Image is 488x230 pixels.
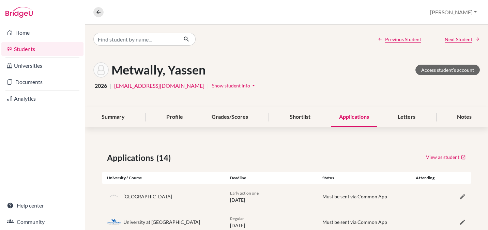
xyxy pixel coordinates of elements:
span: (14) [156,152,173,164]
div: [DATE] [225,189,317,203]
div: Shortlist [281,107,319,127]
div: Letters [390,107,424,127]
a: View as student [426,152,466,162]
div: Applications [331,107,377,127]
a: Help center [1,199,83,212]
a: Home [1,26,83,39]
span: | [110,82,111,90]
span: 2026 [95,82,107,90]
a: Access student's account [415,65,480,75]
a: Community [1,215,83,229]
a: Next Student [445,36,480,43]
span: | [207,82,209,90]
span: Must be sent via Common App [322,194,387,199]
i: arrow_drop_down [250,82,257,89]
img: Bridge-U [5,7,33,18]
img: us_buf_h5_y6h2r.png [107,219,121,224]
img: Yassen Metwally's avatar [93,62,109,78]
span: Early action one [230,191,259,196]
a: Universities [1,59,83,72]
span: Next Student [445,36,472,43]
a: Previous Student [378,36,421,43]
button: [PERSON_NAME] [427,6,480,19]
div: Grades/Scores [203,107,256,127]
span: Must be sent via Common App [322,219,387,225]
span: Applications [107,152,156,164]
span: Regular [230,216,244,221]
a: Documents [1,75,83,89]
div: University at [GEOGRAPHIC_DATA] [123,218,200,226]
span: Previous Student [385,36,421,43]
div: [GEOGRAPHIC_DATA] [123,193,172,200]
div: Notes [449,107,480,127]
h1: Metwally, Yassen [111,63,205,77]
div: University / Course [102,175,225,181]
input: Find student by name... [93,33,178,46]
div: Deadline [225,175,317,181]
div: Status [317,175,410,181]
a: Analytics [1,92,83,105]
a: Students [1,42,83,56]
div: [DATE] [225,215,317,229]
button: Show student infoarrow_drop_down [212,80,257,91]
div: Profile [158,107,191,127]
a: [EMAIL_ADDRESS][DOMAIN_NAME] [114,82,204,90]
img: default-university-logo-42dd438d0b49c2174d4c41c49dcd67eec2da6d16b3a2f6d5de70cc347232e317.png [107,190,121,203]
div: Summary [93,107,133,127]
div: Attending [410,175,440,181]
span: Show student info [212,83,250,88]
